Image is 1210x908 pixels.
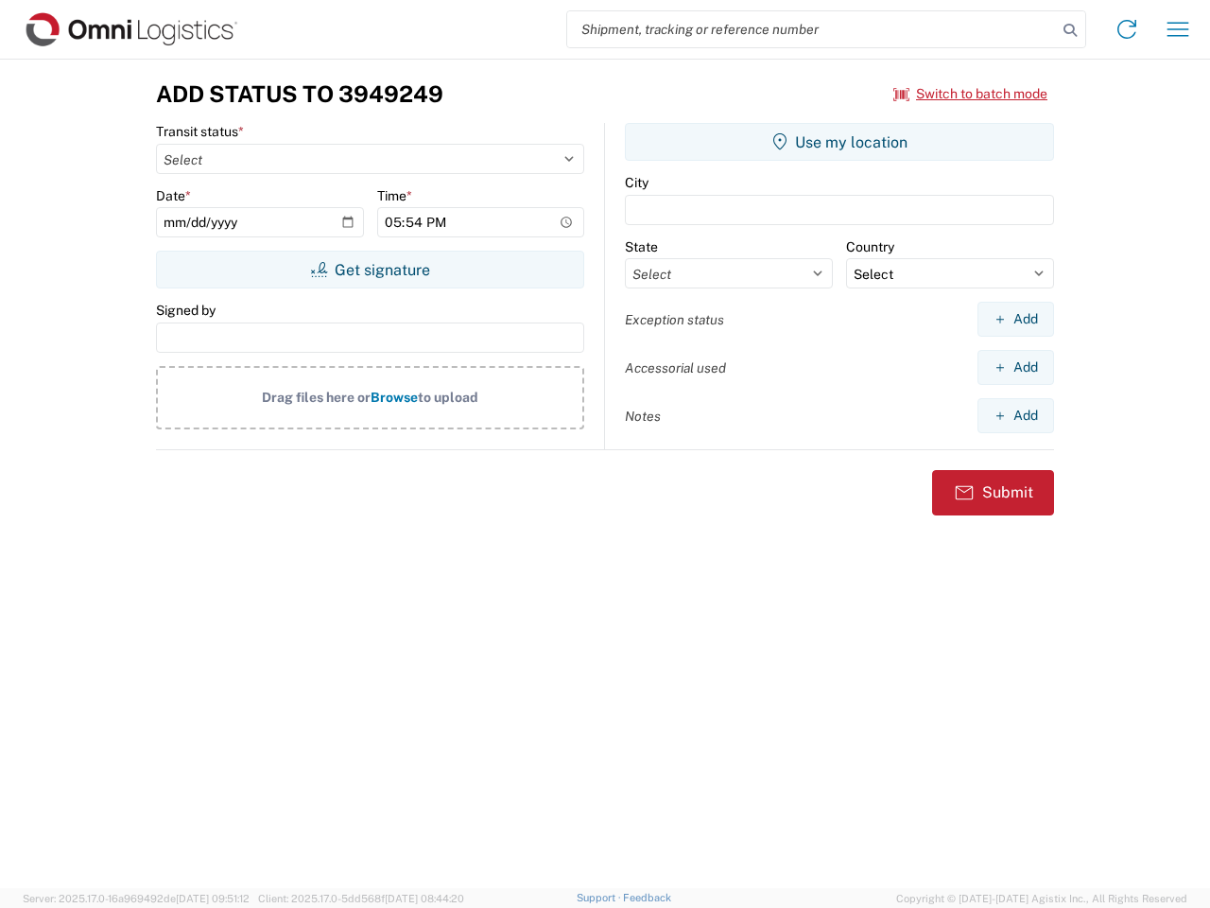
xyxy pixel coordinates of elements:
[623,892,671,903] a: Feedback
[625,174,648,191] label: City
[262,390,371,405] span: Drag files here or
[577,892,624,903] a: Support
[176,893,250,904] span: [DATE] 09:51:12
[977,302,1054,337] button: Add
[567,11,1057,47] input: Shipment, tracking or reference number
[23,893,250,904] span: Server: 2025.17.0-16a969492de
[893,79,1047,110] button: Switch to batch mode
[156,187,191,204] label: Date
[377,187,412,204] label: Time
[625,359,726,376] label: Accessorial used
[977,350,1054,385] button: Add
[896,890,1187,907] span: Copyright © [DATE]-[DATE] Agistix Inc., All Rights Reserved
[625,311,724,328] label: Exception status
[258,893,464,904] span: Client: 2025.17.0-5dd568f
[385,893,464,904] span: [DATE] 08:44:20
[156,251,584,288] button: Get signature
[846,238,894,255] label: Country
[625,123,1054,161] button: Use my location
[418,390,478,405] span: to upload
[156,123,244,140] label: Transit status
[977,398,1054,433] button: Add
[156,80,443,108] h3: Add Status to 3949249
[371,390,418,405] span: Browse
[156,302,216,319] label: Signed by
[625,238,658,255] label: State
[932,470,1054,515] button: Submit
[625,408,661,425] label: Notes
